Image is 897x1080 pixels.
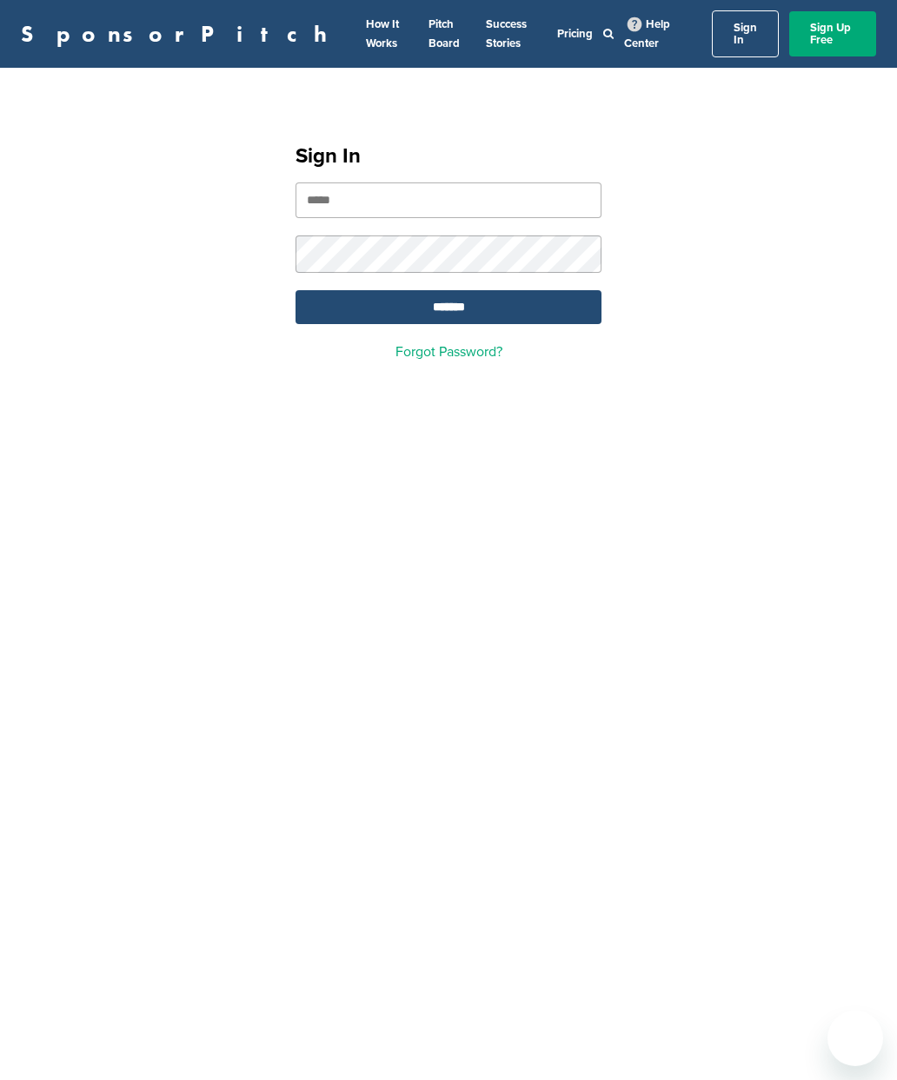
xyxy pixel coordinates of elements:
[429,17,460,50] a: Pitch Board
[624,14,670,54] a: Help Center
[486,17,527,50] a: Success Stories
[712,10,779,57] a: Sign In
[789,11,876,56] a: Sign Up Free
[21,23,338,45] a: SponsorPitch
[827,1010,883,1066] iframe: Button to launch messaging window
[557,27,593,41] a: Pricing
[296,141,601,172] h1: Sign In
[395,343,502,361] a: Forgot Password?
[366,17,399,50] a: How It Works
